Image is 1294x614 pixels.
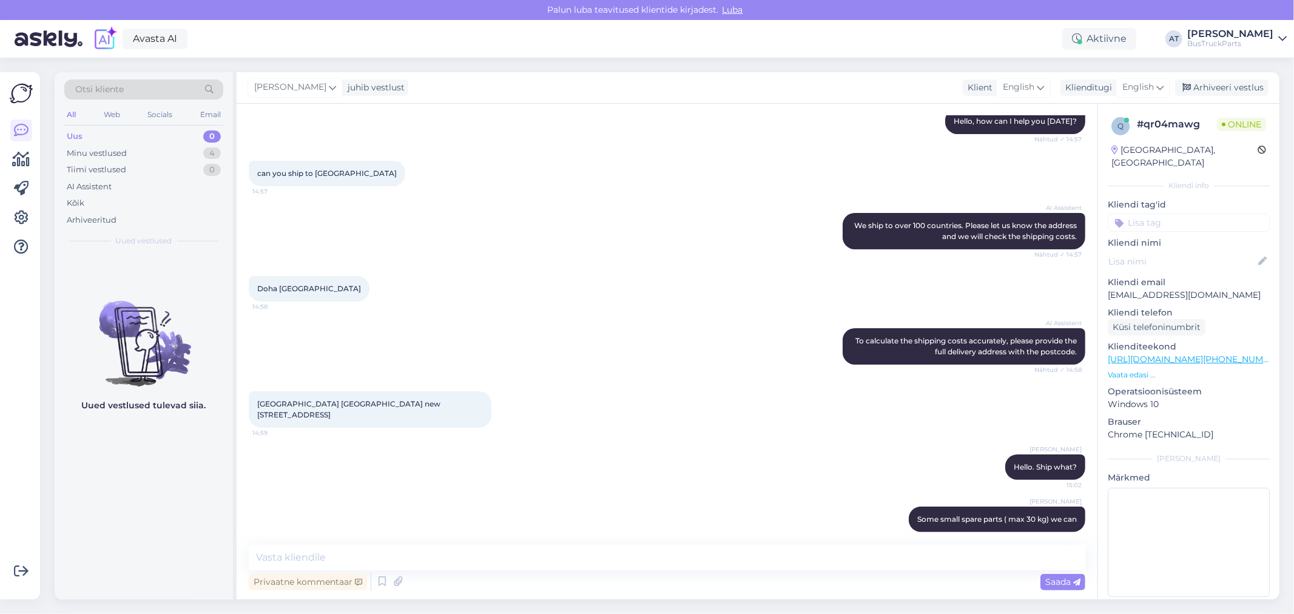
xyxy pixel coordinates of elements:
[67,130,83,143] div: Uus
[67,147,127,160] div: Minu vestlused
[82,399,206,412] p: Uued vestlused tulevad siia.
[1137,117,1217,132] div: # qr04mawg
[1003,81,1034,94] span: English
[67,181,112,193] div: AI Assistent
[75,83,124,96] span: Otsi kliente
[1165,30,1182,47] div: AT
[1111,144,1258,169] div: [GEOGRAPHIC_DATA], [GEOGRAPHIC_DATA]
[1108,180,1270,191] div: Kliendi info
[67,197,84,209] div: Kõik
[1122,81,1154,94] span: English
[198,107,223,123] div: Email
[1108,214,1270,232] input: Lisa tag
[1045,576,1080,587] span: Saada
[257,399,442,419] span: [GEOGRAPHIC_DATA] [GEOGRAPHIC_DATA] new [STREET_ADDRESS]
[854,221,1079,241] span: We ship to over 100 countries. Please let us know the address and we will check the shipping costs.
[92,26,118,52] img: explore-ai
[1217,118,1266,131] span: Online
[1036,533,1082,542] span: 15:03
[719,4,747,15] span: Luba
[1187,29,1273,39] div: [PERSON_NAME]
[123,29,187,49] a: Avasta AI
[1062,28,1136,50] div: Aktiivne
[145,107,175,123] div: Socials
[1108,416,1270,428] p: Brauser
[855,336,1079,356] span: To calculate the shipping costs accurately, please provide the full delivery address with the pos...
[1108,369,1270,380] p: Vaata edasi ...
[1034,365,1082,374] span: Nähtud ✓ 14:58
[1187,29,1287,49] a: [PERSON_NAME]BusTruckParts
[1175,79,1269,96] div: Arhiveeri vestlus
[1029,445,1082,454] span: [PERSON_NAME]
[203,130,221,143] div: 0
[1108,276,1270,289] p: Kliendi email
[963,81,992,94] div: Klient
[1108,398,1270,411] p: Windows 10
[101,107,123,123] div: Web
[203,164,221,176] div: 0
[1108,428,1270,441] p: Chrome [TECHNICAL_ID]
[1036,481,1082,490] span: 15:02
[1108,237,1270,249] p: Kliendi nimi
[1108,198,1270,211] p: Kliendi tag'id
[10,82,33,105] img: Askly Logo
[252,428,298,437] span: 14:59
[1108,471,1270,484] p: Märkmed
[1034,135,1082,144] span: Nähtud ✓ 14:57
[67,164,126,176] div: Tiimi vestlused
[1108,306,1270,319] p: Kliendi telefon
[1029,497,1082,506] span: [PERSON_NAME]
[917,514,1077,524] span: Some small spare parts ( max 30 kg) we can
[1036,203,1082,212] span: AI Assistent
[1108,385,1270,398] p: Operatsioonisüsteem
[64,107,78,123] div: All
[1108,354,1284,365] a: [URL][DOMAIN_NAME][PHONE_NUMBER]
[116,235,172,246] span: Uued vestlused
[1187,39,1273,49] div: BusTruckParts
[1108,340,1270,353] p: Klienditeekond
[55,279,233,388] img: No chats
[1117,121,1124,130] span: q
[254,81,326,94] span: [PERSON_NAME]
[1108,319,1205,336] div: Küsi telefoninumbrit
[954,116,1077,126] span: Hello, how can I help you [DATE]?
[252,302,298,311] span: 14:58
[1108,453,1270,464] div: [PERSON_NAME]
[1034,250,1082,259] span: Nähtud ✓ 14:57
[67,214,116,226] div: Arhiveeritud
[249,574,367,590] div: Privaatne kommentaar
[1014,462,1077,471] span: Hello. Ship what?
[203,147,221,160] div: 4
[1108,255,1256,268] input: Lisa nimi
[1060,81,1112,94] div: Klienditugi
[343,81,405,94] div: juhib vestlust
[1108,289,1270,302] p: [EMAIL_ADDRESS][DOMAIN_NAME]
[1036,319,1082,328] span: AI Assistent
[257,284,361,293] span: Doha [GEOGRAPHIC_DATA]
[257,169,397,178] span: can you ship to [GEOGRAPHIC_DATA]
[252,187,298,196] span: 14:57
